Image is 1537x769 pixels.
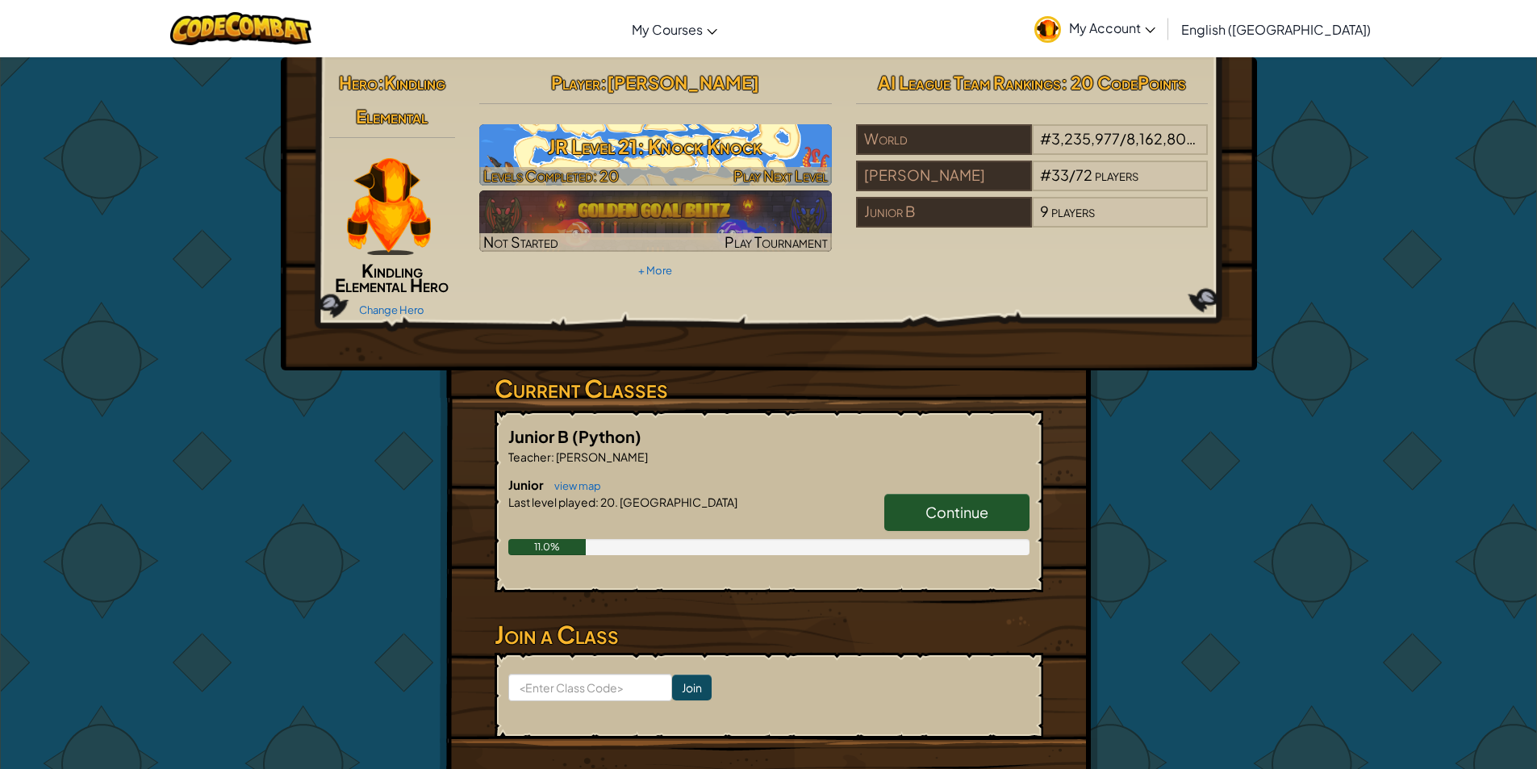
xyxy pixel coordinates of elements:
span: / [1120,129,1126,148]
a: World#3,235,977/8,162,807players [856,140,1209,158]
span: : [378,71,384,94]
span: [PERSON_NAME] [554,449,648,464]
span: 3,235,977 [1051,129,1120,148]
img: avatar [1034,16,1061,43]
img: CodeCombat logo [170,12,311,45]
span: Player [551,71,600,94]
span: Junior [508,477,546,492]
span: Teacher [508,449,551,464]
h3: JR Level 21: Knock Knock [479,128,832,165]
a: My Courses [624,7,725,51]
a: Change Hero [359,303,424,316]
input: <Enter Class Code> [508,674,672,701]
span: / [1069,165,1075,184]
div: [PERSON_NAME] [856,161,1032,191]
img: JR Level 21: Knock Knock [479,124,832,186]
span: players [1051,202,1095,220]
span: Kindling Elemental Hero [335,259,449,296]
span: My Account [1069,19,1155,36]
span: : 20 CodePoints [1061,71,1186,94]
span: 72 [1075,165,1092,184]
div: 11.0% [508,539,587,555]
span: Levels Completed: 20 [483,166,619,185]
span: Last level played [508,495,595,509]
a: Junior B9players [856,212,1209,231]
h3: Current Classes [495,370,1043,407]
span: English ([GEOGRAPHIC_DATA]) [1181,21,1371,38]
a: Play Next Level [479,124,832,186]
span: : [600,71,607,94]
span: : [595,495,599,509]
a: English ([GEOGRAPHIC_DATA]) [1173,7,1379,51]
a: My Account [1026,3,1163,54]
span: Not Started [483,232,558,251]
span: players [1197,129,1240,148]
span: Continue [925,503,988,521]
a: + More [638,264,672,277]
span: 9 [1040,202,1049,220]
div: World [856,124,1032,155]
span: Junior B [508,426,572,446]
span: : [551,449,554,464]
span: Play Tournament [725,232,828,251]
input: Join [672,675,712,700]
a: [PERSON_NAME]#33/72players [856,176,1209,194]
div: Junior B [856,197,1032,228]
span: 33 [1051,165,1069,184]
img: Golden Goal [479,190,832,252]
span: 8,162,807 [1126,129,1196,148]
span: # [1040,165,1051,184]
span: [GEOGRAPHIC_DATA] [618,495,737,509]
a: view map [546,479,601,492]
span: My Courses [632,21,703,38]
h3: Join a Class [495,616,1043,653]
span: AI League Team Rankings [878,71,1061,94]
span: Hero [339,71,378,94]
span: [PERSON_NAME] [607,71,759,94]
span: Play Next Level [733,166,828,185]
img: KindlingElementalPaperDoll.png [347,158,431,255]
span: players [1095,165,1138,184]
span: 20. [599,495,618,509]
span: (Python) [572,426,641,446]
span: # [1040,129,1051,148]
a: Not StartedPlay Tournament [479,190,832,252]
span: Kindling Elemental [356,71,445,127]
